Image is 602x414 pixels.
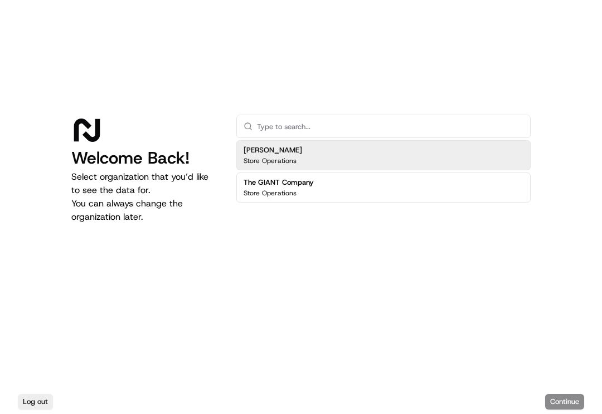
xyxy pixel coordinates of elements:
[18,394,53,410] button: Log out
[244,145,302,155] h2: [PERSON_NAME]
[244,189,297,198] p: Store Operations
[257,115,523,137] input: Type to search...
[71,148,219,168] h1: Welcome Back!
[244,178,314,188] h2: The GIANT Company
[71,170,219,224] p: Select organization that you’d like to see the data for. You can always change the organization l...
[244,156,297,165] p: Store Operations
[236,138,531,205] div: Suggestions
